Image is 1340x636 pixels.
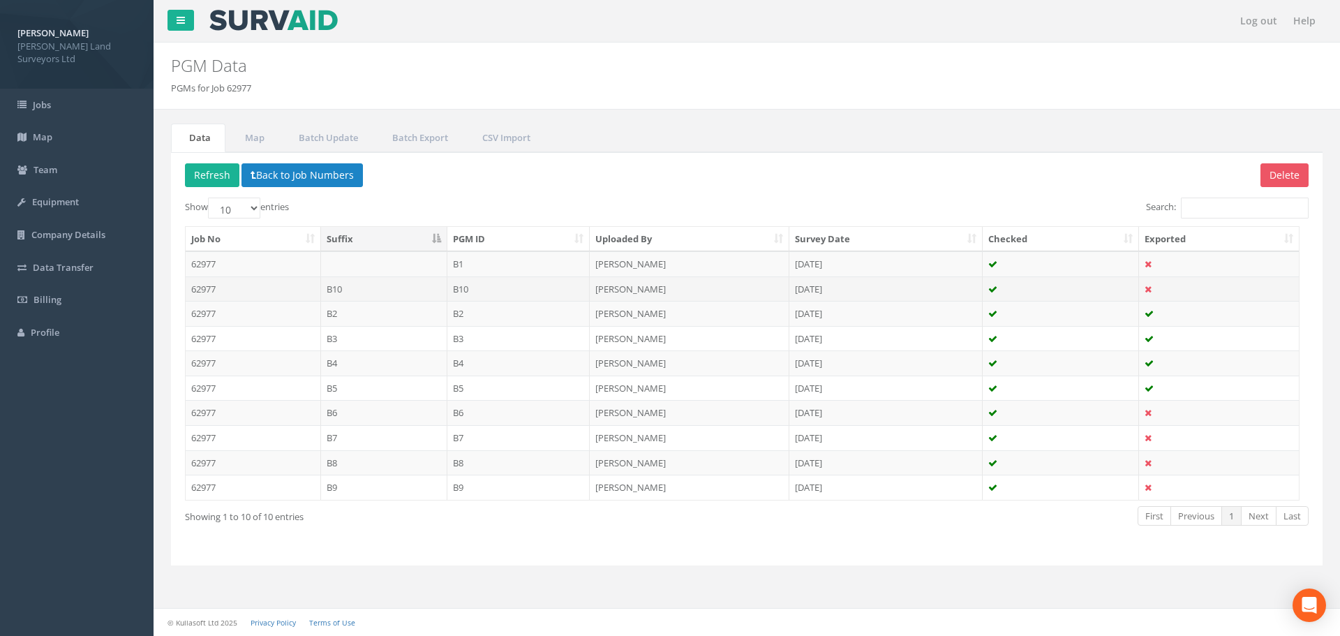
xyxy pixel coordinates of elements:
span: Profile [31,326,59,339]
td: B9 [321,475,447,500]
td: B7 [321,425,447,450]
h2: PGM Data [171,57,1127,75]
span: Map [33,131,52,143]
a: [PERSON_NAME] [PERSON_NAME] Land Surveyors Ltd [17,23,136,66]
td: [PERSON_NAME] [590,425,789,450]
input: Search: [1181,198,1309,219]
span: Team [33,163,57,176]
td: 62977 [186,450,321,475]
td: B2 [321,301,447,326]
label: Search: [1146,198,1309,219]
a: Data [171,124,225,152]
span: Company Details [31,228,105,241]
a: Privacy Policy [251,618,296,628]
select: Showentries [208,198,260,219]
div: Open Intercom Messenger [1293,589,1326,622]
a: Previous [1170,506,1222,526]
td: B3 [447,326,590,351]
th: Exported: activate to sort column ascending [1139,227,1299,252]
td: [PERSON_NAME] [590,450,789,475]
td: [PERSON_NAME] [590,276,789,302]
a: CSV Import [464,124,545,152]
div: Showing 1 to 10 of 10 entries [185,505,641,524]
span: Billing [33,293,61,306]
td: [DATE] [789,301,983,326]
td: [DATE] [789,425,983,450]
th: Job No: activate to sort column ascending [186,227,321,252]
label: Show entries [185,198,289,219]
td: 62977 [186,400,321,425]
td: B7 [447,425,590,450]
th: Uploaded By: activate to sort column ascending [590,227,789,252]
td: [PERSON_NAME] [590,400,789,425]
td: B10 [321,276,447,302]
span: Data Transfer [33,261,94,274]
td: B6 [321,400,447,425]
td: B8 [447,450,590,475]
td: 62977 [186,350,321,376]
td: [DATE] [789,475,983,500]
th: Checked: activate to sort column ascending [983,227,1139,252]
td: [PERSON_NAME] [590,475,789,500]
td: B9 [447,475,590,500]
td: B6 [447,400,590,425]
td: 62977 [186,301,321,326]
td: [DATE] [789,276,983,302]
a: Next [1241,506,1276,526]
td: B4 [321,350,447,376]
td: 62977 [186,475,321,500]
th: Suffix: activate to sort column descending [321,227,447,252]
th: Survey Date: activate to sort column ascending [789,227,983,252]
li: PGMs for Job 62977 [171,82,251,95]
a: 1 [1221,506,1242,526]
td: [DATE] [789,350,983,376]
a: First [1138,506,1171,526]
button: Refresh [185,163,239,187]
td: 62977 [186,376,321,401]
td: [PERSON_NAME] [590,350,789,376]
td: B2 [447,301,590,326]
td: B3 [321,326,447,351]
td: [DATE] [789,376,983,401]
a: Last [1276,506,1309,526]
span: Jobs [33,98,51,111]
small: © Kullasoft Ltd 2025 [167,618,237,628]
td: 62977 [186,425,321,450]
a: Batch Export [374,124,463,152]
td: [DATE] [789,450,983,475]
a: Map [227,124,279,152]
td: 62977 [186,251,321,276]
td: B8 [321,450,447,475]
span: [PERSON_NAME] Land Surveyors Ltd [17,40,136,66]
a: Terms of Use [309,618,355,628]
td: B4 [447,350,590,376]
td: [PERSON_NAME] [590,301,789,326]
td: 62977 [186,276,321,302]
button: Delete [1260,163,1309,187]
span: Equipment [32,195,79,208]
td: [DATE] [789,326,983,351]
td: [PERSON_NAME] [590,251,789,276]
strong: [PERSON_NAME] [17,27,89,39]
button: Back to Job Numbers [241,163,363,187]
td: [PERSON_NAME] [590,326,789,351]
a: Batch Update [281,124,373,152]
td: 62977 [186,326,321,351]
td: B5 [321,376,447,401]
th: PGM ID: activate to sort column ascending [447,227,590,252]
td: [DATE] [789,400,983,425]
td: B10 [447,276,590,302]
td: [PERSON_NAME] [590,376,789,401]
td: B5 [447,376,590,401]
td: [DATE] [789,251,983,276]
td: B1 [447,251,590,276]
